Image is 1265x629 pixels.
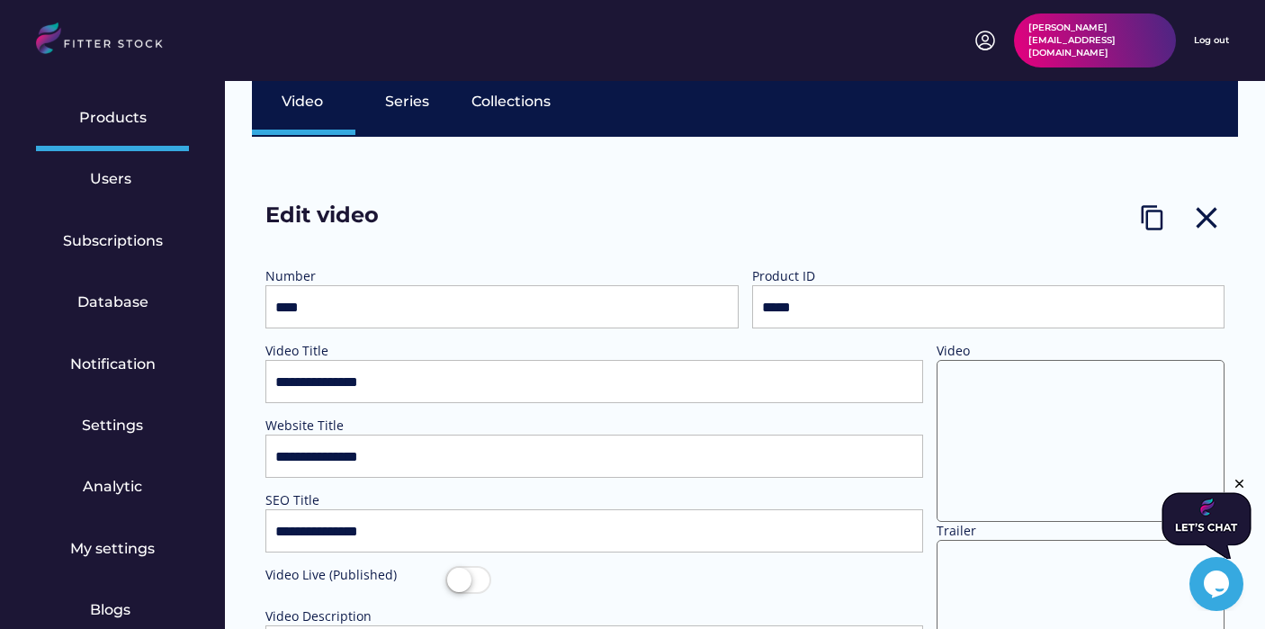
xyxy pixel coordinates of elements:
img: profile-circle.svg [974,30,996,51]
div: Settings [82,416,143,436]
iframe: chat widget [1189,557,1247,611]
div: Trailer [937,522,1117,540]
div: Video [282,92,327,112]
div: Database [77,292,148,312]
div: Analytic [83,477,142,497]
div: SEO Title [265,491,445,509]
button: close [1189,200,1225,236]
div: Log out [1194,34,1229,47]
div: Website Title [265,417,445,435]
div: Video [937,342,1117,360]
div: My settings [70,539,155,559]
div: Number [265,267,445,285]
div: Subscriptions [63,231,163,251]
div: Blogs [90,600,135,620]
div: Products [79,108,147,128]
div: Collections [471,92,551,112]
div: Video Live (Published) [265,566,445,584]
div: Product ID [752,267,932,285]
div: Edit video [265,200,445,240]
img: LOGO.svg [36,22,178,59]
div: Notification [70,355,156,374]
div: Users [90,169,135,189]
div: Series [385,92,430,112]
div: [PERSON_NAME][EMAIL_ADDRESS][DOMAIN_NAME] [1028,22,1162,59]
iframe: chat widget [1162,476,1252,559]
div: Video Title [265,342,445,360]
div: Video Description [265,607,445,625]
